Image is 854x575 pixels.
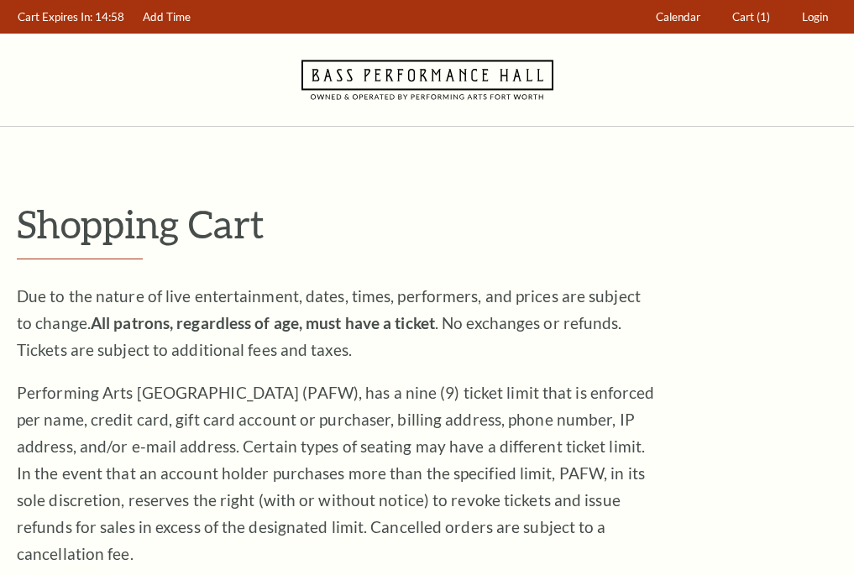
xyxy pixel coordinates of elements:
[95,10,124,24] span: 14:58
[757,10,770,24] span: (1)
[17,202,837,245] p: Shopping Cart
[18,10,92,24] span: Cart Expires In:
[732,10,754,24] span: Cart
[135,1,199,34] a: Add Time
[656,10,700,24] span: Calendar
[17,286,641,359] span: Due to the nature of live entertainment, dates, times, performers, and prices are subject to chan...
[802,10,828,24] span: Login
[91,313,435,332] strong: All patrons, regardless of age, must have a ticket
[794,1,836,34] a: Login
[17,379,655,567] p: Performing Arts [GEOGRAPHIC_DATA] (PAFW), has a nine (9) ticket limit that is enforced per name, ...
[725,1,778,34] a: Cart (1)
[648,1,709,34] a: Calendar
